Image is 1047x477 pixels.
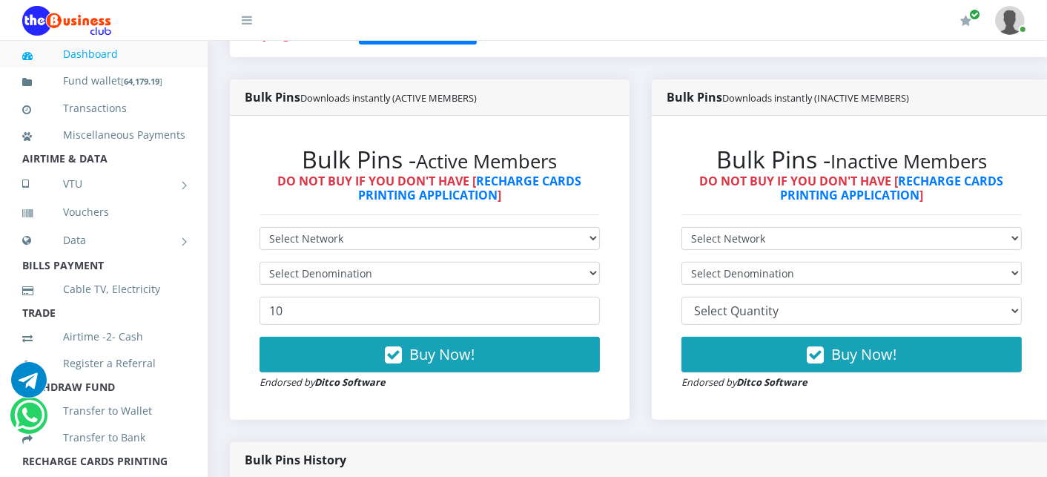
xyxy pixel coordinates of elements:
[22,394,185,428] a: Transfer to Wallet
[11,373,47,398] a: Chat for support
[22,195,185,229] a: Vouchers
[359,24,477,42] a: Click to Buy Cheaper
[22,346,185,381] a: Register a Referral
[22,6,111,36] img: Logo
[260,337,600,372] button: Buy Now!
[700,173,1004,203] strong: DO NOT BUY IF YOU DON'T HAVE [ ]
[260,297,600,325] input: Enter Quantity
[22,165,185,203] a: VTU
[260,375,386,389] small: Endorsed by
[22,320,185,354] a: Airtime -2- Cash
[260,145,600,174] h2: Bulk Pins -
[22,91,185,125] a: Transactions
[245,89,477,105] strong: Bulk Pins
[358,173,582,203] a: RECHARGE CARDS PRINTING APPLICATION
[14,409,44,433] a: Chat for support
[995,6,1025,35] img: User
[300,91,477,105] small: Downloads instantly (ACTIVE MEMBERS)
[22,222,185,259] a: Data
[124,76,159,87] b: 64,179.19
[245,452,346,468] strong: Bulk Pins History
[736,375,807,389] strong: Ditco Software
[960,15,971,27] i: Renew/Upgrade Subscription
[409,344,475,364] span: Buy Now!
[831,344,896,364] span: Buy Now!
[681,337,1022,372] button: Buy Now!
[681,375,807,389] small: Endorsed by
[780,173,1004,203] a: RECHARGE CARDS PRINTING APPLICATION
[22,272,185,306] a: Cable TV, Electricity
[278,173,582,203] strong: DO NOT BUY IF YOU DON'T HAVE [ ]
[722,91,909,105] small: Downloads instantly (INACTIVE MEMBERS)
[667,89,909,105] strong: Bulk Pins
[22,37,185,71] a: Dashboard
[417,148,558,174] small: Active Members
[22,64,185,99] a: Fund wallet[64,179.19]
[314,375,386,389] strong: Ditco Software
[681,145,1022,174] h2: Bulk Pins -
[121,76,162,87] small: [ ]
[22,118,185,152] a: Miscellaneous Payments
[969,9,980,20] span: Renew/Upgrade Subscription
[22,421,185,455] a: Transfer to Bank
[830,148,987,174] small: Inactive Members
